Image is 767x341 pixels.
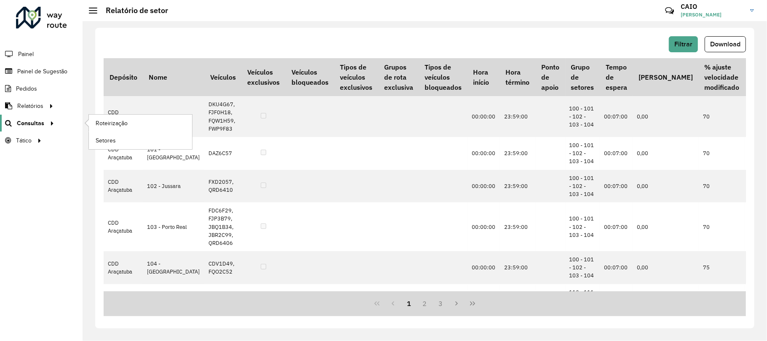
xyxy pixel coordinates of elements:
td: 104 - [GEOGRAPHIC_DATA] [143,251,204,284]
td: 110 - 111 - 112 - 201 - 212 - 230 [565,284,600,325]
th: Ponto de apoio [535,58,565,96]
td: 70 [699,170,745,203]
button: 2 [417,295,433,311]
td: 23:59:00 [500,170,535,203]
th: Tipos de veículos exclusivos [334,58,378,96]
button: 3 [433,295,449,311]
td: 35 [699,284,745,325]
td: CDD Araçatuba [104,251,143,284]
td: 100 - Umuarama [143,96,204,137]
td: 00:00:00 [468,202,500,251]
td: FUJ5C71 [204,284,241,325]
span: Download [710,40,740,48]
td: 102 - Jussara [143,170,204,203]
th: Grupo de setores [565,58,600,96]
td: 100 - 101 - 102 - 103 - 104 [565,202,600,251]
span: Painel [18,50,34,59]
td: 0,00 [633,284,698,325]
td: CDD Araçatuba [104,170,143,203]
td: 00:00:00 [468,96,500,137]
td: 100 - 101 - 102 - 103 - 104 [565,170,600,203]
h3: CAIO [681,3,744,11]
td: 103 - Porto Real [143,202,204,251]
span: Painel de Sugestão [17,67,67,76]
button: Last Page [465,295,481,311]
th: [PERSON_NAME] [633,58,698,96]
td: 100 - 101 - 102 - 103 - 104 [565,137,600,170]
td: 00:07:00 [600,284,633,325]
td: 0,00 [633,170,698,203]
span: Setores [96,136,116,145]
td: CDD Araçatuba [104,284,143,325]
th: Tipos de veículos bloqueados [419,58,467,96]
td: FDC6F29, FJP3B79, JBQ1B34, JBR2C99, QRD6406 [204,202,241,251]
td: DKU4G67, FJF0H18, FQW1H59, FWP9F83 [204,96,241,137]
td: 0,00 [633,251,698,284]
td: 0,00 [633,96,698,137]
button: 1 [401,295,417,311]
button: Download [705,36,746,52]
td: 00:07:00 [600,202,633,251]
td: DAZ6C57 [204,137,241,170]
span: Roteirização [96,119,128,128]
td: CDD Araçatuba [104,137,143,170]
td: 23:59:00 [500,251,535,284]
td: 100 - 101 - 102 - 103 - 104 [565,251,600,284]
button: Filtrar [669,36,698,52]
span: Pedidos [16,84,37,93]
span: Consultas [17,119,44,128]
span: [PERSON_NAME] [681,11,744,19]
td: 00:00:00 [468,251,500,284]
td: 110 - [GEOGRAPHIC_DATA] [143,284,204,325]
td: 00:00:00 [468,170,500,203]
td: 00:07:00 [600,96,633,137]
td: 100 - 101 - 102 - 103 - 104 [565,96,600,137]
td: 101 - [GEOGRAPHIC_DATA] [143,137,204,170]
th: Hora término [500,58,535,96]
th: Veículos bloqueados [286,58,334,96]
td: 00:00:00 [468,284,500,325]
td: 00:07:00 [600,251,633,284]
th: % ajuste velocidade modificado [699,58,745,96]
a: Roteirização [89,115,192,132]
a: Contato Rápido [660,2,679,20]
td: CDV1D49, FQO2C52 [204,251,241,284]
td: 70 [699,202,745,251]
td: CDD Araçatuba [104,202,143,251]
th: Tempo de espera [600,58,633,96]
td: 23:59:00 [500,284,535,325]
span: Filtrar [674,40,692,48]
td: 00:07:00 [600,137,633,170]
th: Veículos exclusivos [242,58,286,96]
td: 75 [699,251,745,284]
button: Next Page [449,295,465,311]
h2: Relatório de setor [97,6,168,15]
span: Tático [16,136,32,145]
th: Grupos de rota exclusiva [378,58,419,96]
a: Setores [89,132,192,149]
th: Veículos [204,58,241,96]
td: CDD Araçatuba [104,96,143,137]
td: 23:59:00 [500,96,535,137]
td: 70 [699,137,745,170]
th: Nome [143,58,204,96]
td: 0,00 [633,137,698,170]
td: 23:59:00 [500,202,535,251]
td: 0,00 [633,202,698,251]
td: 23:59:00 [500,137,535,170]
td: FXD2057, QRD6410 [204,170,241,203]
span: Relatórios [17,102,43,110]
td: 00:00:00 [468,137,500,170]
td: 70 [699,96,745,137]
td: 00:07:00 [600,170,633,203]
th: Depósito [104,58,143,96]
th: Hora início [468,58,500,96]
